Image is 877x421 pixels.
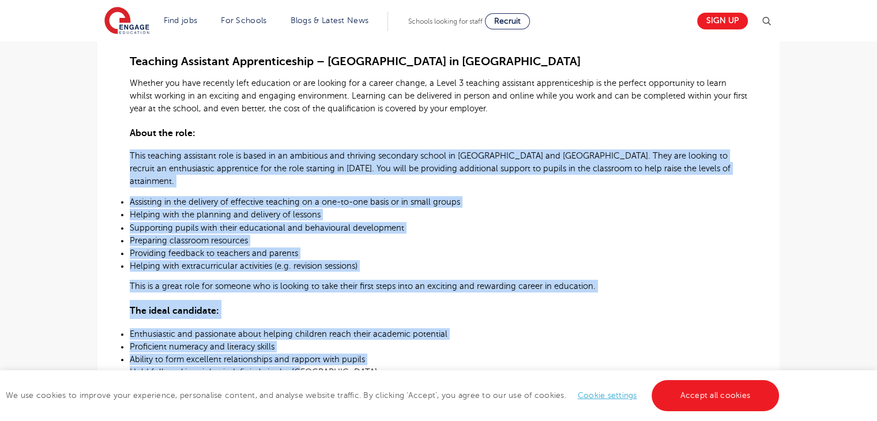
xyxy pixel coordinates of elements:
span: The ideal candidate: [130,306,219,316]
span: Hold full working rights indefinitely in the [GEOGRAPHIC_DATA] [130,367,377,377]
a: Blogs & Latest News [291,16,369,25]
span: Helping with the planning and delivery of lessons [130,210,321,219]
span: Enthusiastic and passionate about helping children reach their academic potential [130,329,447,339]
span: Schools looking for staff [408,17,483,25]
span: Teaching Assistant Apprenticeship – [GEOGRAPHIC_DATA] in [GEOGRAPHIC_DATA] [130,55,581,68]
span: Providing feedback to teachers and parents [130,249,298,258]
span: Ability to form excellent relationships and rapport with pupils [130,355,365,364]
span: Proficient numeracy and literacy skills [130,342,274,351]
span: Recruit [494,17,521,25]
a: Sign up [697,13,748,29]
span: About the role: [130,128,195,138]
span: Whether you have recently left education or are looking for a career change, a Level 3 teaching a... [130,78,747,113]
span: We use cookies to improve your experience, personalise content, and analyse website traffic. By c... [6,391,782,400]
span: Supporting pupils with their educational and behavioural development [130,223,404,232]
span: This teaching assistant role is based in an ambitious and thriving secondary school in [GEOGRAPHI... [130,151,731,186]
a: For Schools [221,16,266,25]
a: Cookie settings [578,391,637,400]
a: Accept all cookies [652,380,780,411]
span: Assisting in the delivery of effective teaching on a one-to-one basis or in small groups [130,197,460,206]
span: Preparing classroom resources [130,236,248,245]
span: Helping with extracurricular activities (e.g. revision sessions) [130,261,357,270]
a: Find jobs [164,16,198,25]
img: Engage Education [104,7,149,36]
a: Recruit [485,13,530,29]
span: This is a great role for someone who is looking to take their first steps into an exciting and re... [130,281,596,291]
